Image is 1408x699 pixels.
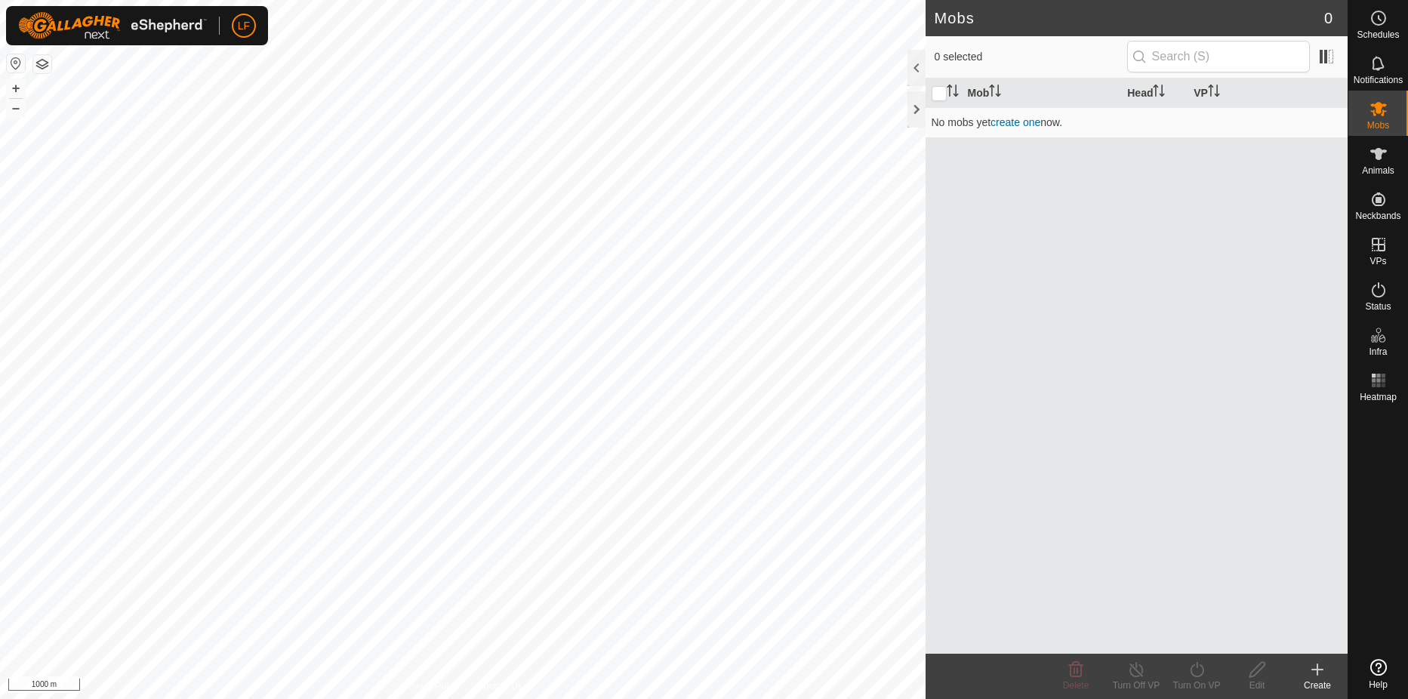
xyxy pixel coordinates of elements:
button: – [7,99,25,117]
p-sorticon: Activate to sort [1208,87,1220,99]
button: Reset Map [7,54,25,72]
span: Mobs [1367,121,1389,130]
img: Gallagher Logo [18,12,207,39]
div: Create [1287,679,1348,692]
div: Turn On VP [1166,679,1227,692]
span: Schedules [1357,30,1399,39]
a: Privacy Policy [403,679,460,693]
span: Heatmap [1360,393,1397,402]
span: Delete [1063,680,1089,691]
p-sorticon: Activate to sort [989,87,1001,99]
span: Notifications [1354,75,1403,85]
a: Help [1348,653,1408,695]
span: Animals [1362,166,1394,175]
span: Infra [1369,347,1387,356]
span: LF [238,18,250,34]
button: Map Layers [33,55,51,73]
span: Status [1365,302,1391,311]
th: Mob [962,79,1122,108]
p-sorticon: Activate to sort [1153,87,1165,99]
span: 0 [1324,7,1333,29]
th: VP [1188,79,1348,108]
div: Edit [1227,679,1287,692]
th: Head [1121,79,1188,108]
span: Neckbands [1355,211,1400,220]
button: + [7,79,25,97]
a: create one [991,116,1040,128]
span: Help [1369,680,1388,689]
input: Search (S) [1127,41,1310,72]
div: Turn Off VP [1106,679,1166,692]
span: VPs [1369,257,1386,266]
p-sorticon: Activate to sort [947,87,959,99]
a: Contact Us [477,679,522,693]
h2: Mobs [935,9,1324,27]
span: 0 selected [935,49,1127,65]
td: No mobs yet now. [926,107,1348,137]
